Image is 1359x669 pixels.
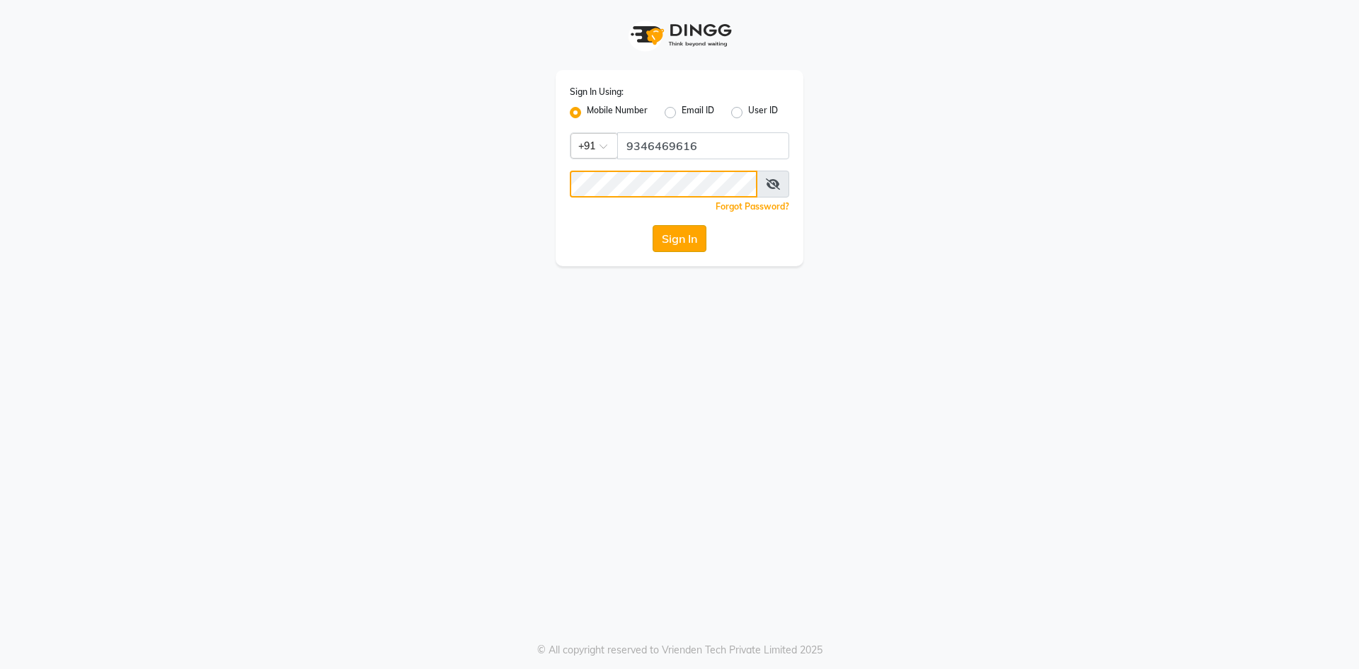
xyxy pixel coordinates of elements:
input: Username [570,171,757,198]
a: Forgot Password? [716,201,789,212]
button: Sign In [653,225,706,252]
input: Username [617,132,789,159]
label: Sign In Using: [570,86,624,98]
label: Email ID [682,104,714,121]
img: logo1.svg [623,14,736,56]
label: Mobile Number [587,104,648,121]
label: User ID [748,104,778,121]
